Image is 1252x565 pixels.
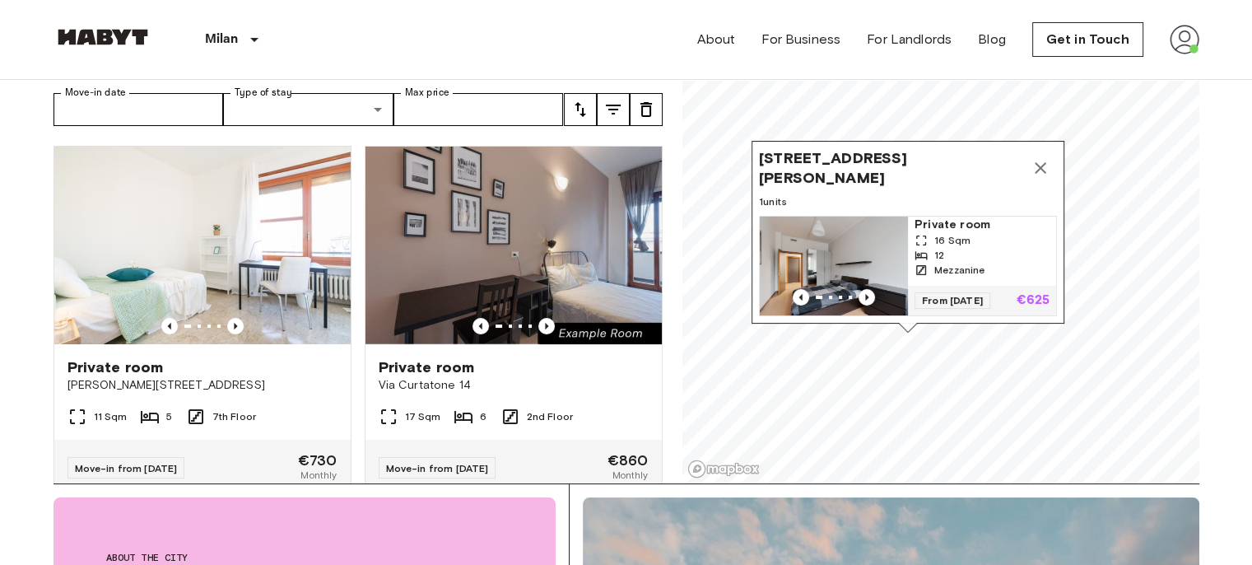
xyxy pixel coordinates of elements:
[379,377,649,394] span: Via Curtatone 14
[405,86,449,100] label: Max price
[67,377,337,394] span: [PERSON_NAME][STREET_ADDRESS]
[54,93,224,126] input: Choose date
[793,289,809,306] button: Previous image
[612,468,648,483] span: Monthly
[687,460,760,479] a: Mapbox logo
[472,318,489,334] button: Previous image
[235,86,292,100] label: Type of stay
[212,409,256,424] span: 7th Floor
[759,216,1057,316] a: Marketing picture of unit IT-14-039-004-07HPrevious imagePrevious imagePrivate room16 Sqm12Mezzan...
[527,409,573,424] span: 2nd Floor
[365,146,663,497] a: Marketing picture of unit IT-14-030-002-06HPrevious imagePrevious imagePrivate roomVia Curtatone ...
[760,217,908,315] img: Marketing picture of unit IT-14-039-004-07H
[161,318,178,334] button: Previous image
[166,409,172,424] span: 5
[405,409,441,424] span: 17 Sqm
[915,217,1050,233] span: Private room
[386,462,489,474] span: Move-in from [DATE]
[630,93,663,126] button: tune
[597,93,630,126] button: tune
[978,30,1006,49] a: Blog
[65,86,126,100] label: Move-in date
[54,147,351,344] img: Marketing picture of unit IT-14-048-001-03H
[54,146,351,497] a: Marketing picture of unit IT-14-048-001-03HPrevious imagePrevious imagePrivate room[PERSON_NAME][...
[915,292,990,309] span: From [DATE]
[1032,22,1143,57] a: Get in Touch
[205,30,239,49] p: Milan
[1170,25,1199,54] img: avatar
[859,289,875,306] button: Previous image
[934,248,944,263] span: 12
[759,194,1057,209] span: 1 units
[480,409,486,424] span: 6
[300,468,337,483] span: Monthly
[934,233,970,248] span: 16 Sqm
[607,453,649,468] span: €860
[94,409,128,424] span: 11 Sqm
[564,93,597,126] button: tune
[106,550,503,565] span: About the city
[1016,294,1050,307] p: €625
[934,263,984,278] span: Mezzanine
[761,30,840,49] a: For Business
[67,357,164,377] span: Private room
[379,357,475,377] span: Private room
[752,141,1064,333] div: Map marker
[538,318,555,334] button: Previous image
[867,30,952,49] a: For Landlords
[298,453,337,468] span: €730
[227,318,244,334] button: Previous image
[54,29,152,45] img: Habyt
[697,30,736,49] a: About
[365,147,662,344] img: Marketing picture of unit IT-14-030-002-06H
[759,148,1024,188] span: [STREET_ADDRESS][PERSON_NAME]
[75,462,178,474] span: Move-in from [DATE]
